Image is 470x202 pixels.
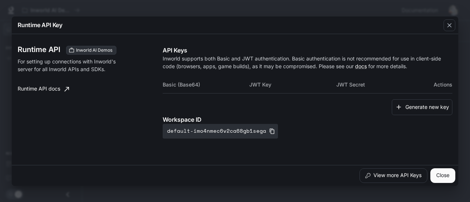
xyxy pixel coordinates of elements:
div: These keys will apply to your current workspace only [66,46,116,55]
button: View more API Keys [359,168,427,183]
th: Basic (Base64) [163,76,250,93]
p: Runtime API Key [18,21,62,29]
p: API Keys [163,46,452,55]
button: default-imo4nmec6v2ca68gb1sega [163,124,278,139]
p: For setting up connections with Inworld's server for all Inworld APIs and SDKs. [18,58,122,73]
span: Inworld AI Demos [73,47,115,54]
th: Actions [423,76,452,93]
button: Close [430,168,455,183]
button: Generate new key [392,99,452,115]
p: Workspace ID [163,115,452,124]
a: Runtime API docs [15,82,72,96]
th: JWT Secret [336,76,423,93]
th: JWT Key [249,76,336,93]
a: docs [355,63,367,69]
p: Inworld supports both Basic and JWT authentication. Basic authentication is not recommended for u... [163,55,452,70]
h3: Runtime API [18,46,60,53]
